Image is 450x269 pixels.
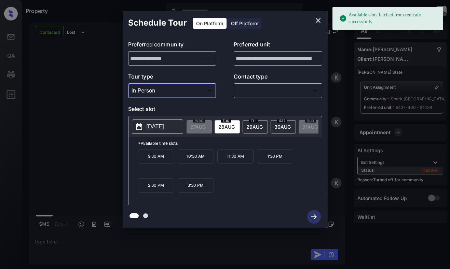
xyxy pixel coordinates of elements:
[138,137,322,149] p: *Available time slots
[147,123,164,131] p: [DATE]
[178,178,214,193] p: 3:30 PM
[271,120,296,133] div: date-select
[257,149,293,164] p: 1:30 PM
[130,85,215,96] div: In Person
[246,124,263,130] span: 29 AUG
[193,18,227,29] div: On Platform
[311,14,325,27] button: close
[228,18,262,29] div: Off Platform
[234,72,322,83] p: Contact type
[215,120,240,133] div: date-select
[218,124,235,130] span: 28 AUG
[277,118,287,123] span: sat
[138,178,174,193] p: 2:30 PM
[138,149,174,164] p: 9:30 AM
[132,119,183,134] button: [DATE]
[249,118,258,123] span: fri
[234,40,322,51] p: Preferred unit
[123,11,192,35] h2: Schedule Tour
[128,105,322,116] p: Select slot
[274,124,291,130] span: 30 AUG
[303,208,325,226] button: btn-next
[217,149,254,164] p: 11:30 AM
[178,149,214,164] p: 10:30 AM
[221,118,231,123] span: thu
[128,40,217,51] p: Preferred community
[243,120,268,133] div: date-select
[128,72,217,83] p: Tour type
[339,9,438,28] div: Available slots fetched from rentcafe successfully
